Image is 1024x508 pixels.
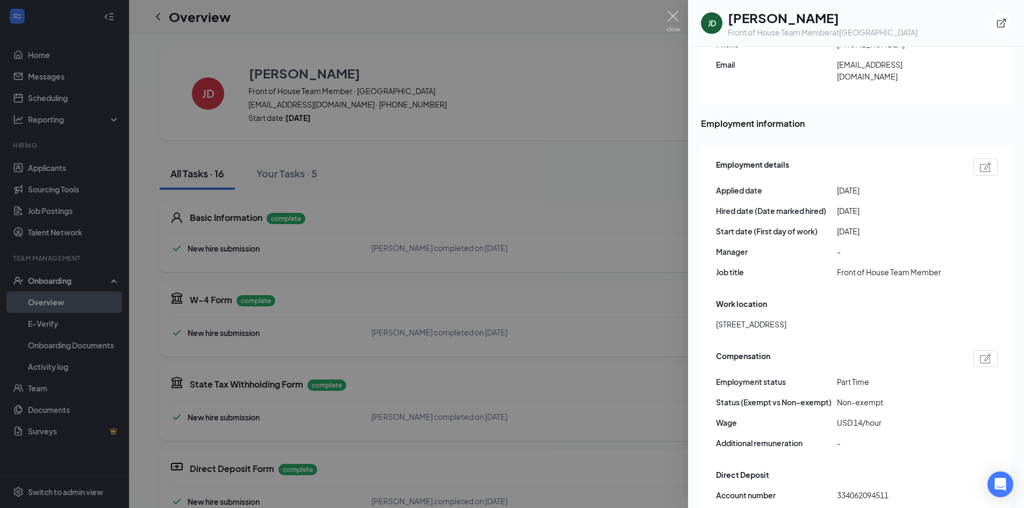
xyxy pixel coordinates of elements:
svg: ExternalLink [996,18,1007,28]
span: Additional remuneration [716,437,837,449]
h1: [PERSON_NAME] [728,9,918,27]
span: [DATE] [837,205,958,217]
span: 334062094511 [837,489,958,501]
span: Email [716,59,837,70]
span: Work location [716,298,767,310]
span: Compensation [716,350,770,367]
span: Job title [716,266,837,278]
span: Wage [716,417,837,428]
span: Part Time [837,376,958,388]
span: Employment information [701,117,1011,130]
span: USD 14/hour [837,417,958,428]
span: Employment details [716,159,789,176]
span: Direct Deposit [716,469,769,481]
span: Front of House Team Member [837,266,958,278]
span: [DATE] [837,225,958,237]
span: Status (Exempt vs Non-exempt) [716,396,837,408]
span: Non-exempt [837,396,958,408]
span: Start date (First day of work) [716,225,837,237]
span: Manager [716,246,837,257]
span: Employment status [716,376,837,388]
span: Account number [716,489,837,501]
button: ExternalLink [992,13,1011,33]
div: Open Intercom Messenger [987,471,1013,497]
span: [STREET_ADDRESS] [716,318,786,330]
div: JD [708,18,716,28]
div: Front of House Team Member at [GEOGRAPHIC_DATA] [728,27,918,38]
span: Hired date (Date marked hired) [716,205,837,217]
span: [EMAIL_ADDRESS][DOMAIN_NAME] [837,59,958,82]
span: Applied date [716,184,837,196]
span: - [837,246,958,257]
span: - [837,437,958,449]
span: [DATE] [837,184,958,196]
